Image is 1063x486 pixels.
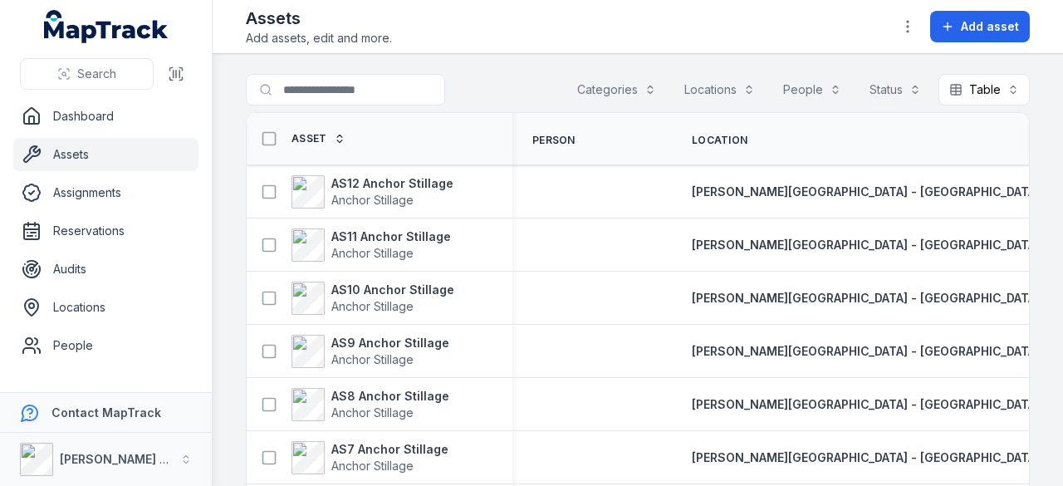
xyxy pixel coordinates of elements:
[291,282,454,315] a: AS10 Anchor StillageAnchor Stillage
[331,228,451,245] strong: AS11 Anchor Stillage
[51,405,161,420] strong: Contact MapTrack
[331,282,454,298] strong: AS10 Anchor Stillage
[692,344,1040,358] span: [PERSON_NAME][GEOGRAPHIC_DATA] - [GEOGRAPHIC_DATA]
[331,335,449,351] strong: AS9 Anchor Stillage
[291,228,451,262] a: AS11 Anchor StillageAnchor Stillage
[60,452,196,466] strong: [PERSON_NAME] Group
[331,175,453,192] strong: AS12 Anchor Stillage
[331,246,414,260] span: Anchor Stillage
[566,74,667,106] button: Categories
[13,138,198,171] a: Assets
[692,184,1040,200] a: [PERSON_NAME][GEOGRAPHIC_DATA] - [GEOGRAPHIC_DATA]
[692,396,1040,413] a: [PERSON_NAME][GEOGRAPHIC_DATA] - [GEOGRAPHIC_DATA]
[77,66,116,82] span: Search
[291,335,449,368] a: AS9 Anchor StillageAnchor Stillage
[13,329,198,362] a: People
[20,58,154,90] button: Search
[331,405,414,420] span: Anchor Stillage
[291,132,345,145] a: Asset
[930,11,1030,42] button: Add asset
[532,134,576,147] span: Person
[291,175,453,209] a: AS12 Anchor StillageAnchor Stillage
[692,184,1040,199] span: [PERSON_NAME][GEOGRAPHIC_DATA] - [GEOGRAPHIC_DATA]
[331,299,414,313] span: Anchor Stillage
[13,291,198,324] a: Locations
[331,193,414,207] span: Anchor Stillage
[13,253,198,286] a: Audits
[692,290,1040,307] a: [PERSON_NAME][GEOGRAPHIC_DATA] - [GEOGRAPHIC_DATA]
[246,30,392,47] span: Add assets, edit and more.
[13,100,198,133] a: Dashboard
[674,74,766,106] button: Locations
[692,134,747,147] span: Location
[692,449,1040,466] a: [PERSON_NAME][GEOGRAPHIC_DATA] - [GEOGRAPHIC_DATA]
[692,450,1040,464] span: [PERSON_NAME][GEOGRAPHIC_DATA] - [GEOGRAPHIC_DATA]
[859,74,932,106] button: Status
[692,397,1040,411] span: [PERSON_NAME][GEOGRAPHIC_DATA] - [GEOGRAPHIC_DATA]
[291,441,448,474] a: AS7 Anchor StillageAnchor Stillage
[772,74,852,106] button: People
[692,291,1040,305] span: [PERSON_NAME][GEOGRAPHIC_DATA] - [GEOGRAPHIC_DATA]
[938,74,1030,106] button: Table
[331,388,449,405] strong: AS8 Anchor Stillage
[44,10,169,43] a: MapTrack
[291,388,449,421] a: AS8 Anchor StillageAnchor Stillage
[291,132,327,145] span: Asset
[692,237,1040,253] a: [PERSON_NAME][GEOGRAPHIC_DATA] - [GEOGRAPHIC_DATA]
[692,343,1040,360] a: [PERSON_NAME][GEOGRAPHIC_DATA] - [GEOGRAPHIC_DATA]
[13,176,198,209] a: Assignments
[331,441,448,458] strong: AS7 Anchor Stillage
[13,214,198,248] a: Reservations
[692,238,1040,252] span: [PERSON_NAME][GEOGRAPHIC_DATA] - [GEOGRAPHIC_DATA]
[331,352,414,366] span: Anchor Stillage
[961,18,1019,35] span: Add asset
[246,7,392,30] h2: Assets
[331,459,414,473] span: Anchor Stillage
